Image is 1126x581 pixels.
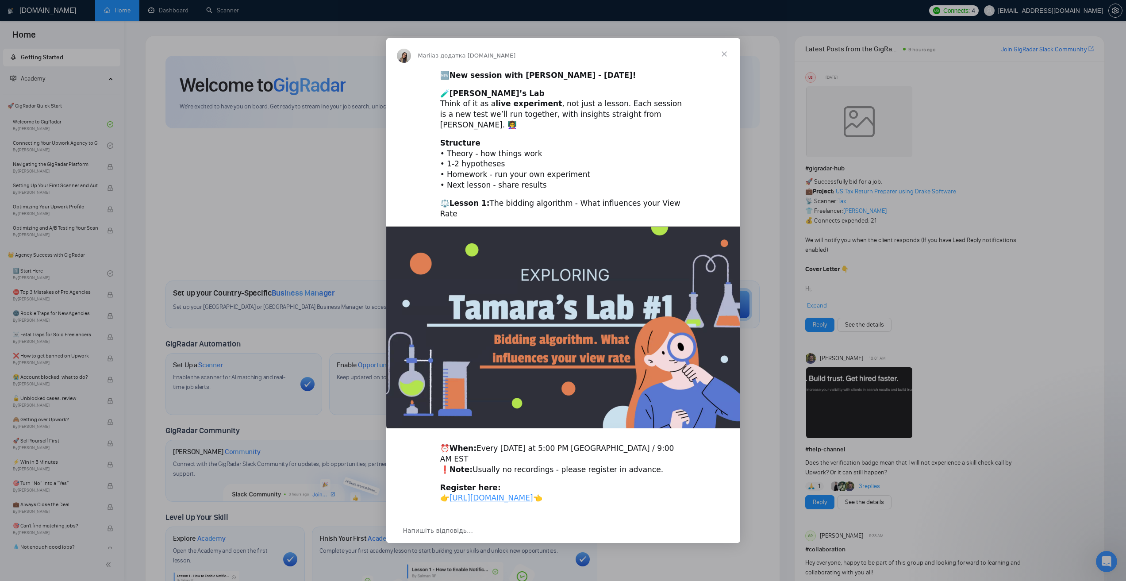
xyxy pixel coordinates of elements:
[450,89,545,98] b: [PERSON_NAME]’s Lab
[440,88,686,131] div: 🧪 Think of it as a , not just a lesson. Each session is a new test we’ll run together, with insig...
[450,465,473,474] b: Note:
[435,52,515,59] span: з додатка [DOMAIN_NAME]
[450,71,636,80] b: New session with [PERSON_NAME] - [DATE]!
[403,525,473,536] span: Напишіть відповідь…
[397,49,411,63] img: Profile image for Mariia
[440,138,686,191] div: • Theory - how things work • 1-2 hypotheses • Homework - run your own experiment • Next lesson - ...
[440,443,686,475] div: ⏰ Every [DATE] at 5:00 PM [GEOGRAPHIC_DATA] / 9:00 AM EST ❗ Usually no recordings - please regist...
[440,483,686,504] div: 👉 👈
[440,198,686,219] div: ⚖️ The bidding algorithm - What influences your View Rate
[440,70,686,81] div: 🆕
[386,518,740,543] div: Відкрити бесіду й відповісти
[450,493,533,502] a: [URL][DOMAIN_NAME]
[440,139,480,147] b: Structure
[450,199,490,208] b: Lesson 1:
[708,38,740,70] span: Закрити
[496,99,562,108] b: live experiment
[418,52,436,59] span: Mariia
[440,483,501,492] b: Register here:
[450,444,477,453] b: When:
